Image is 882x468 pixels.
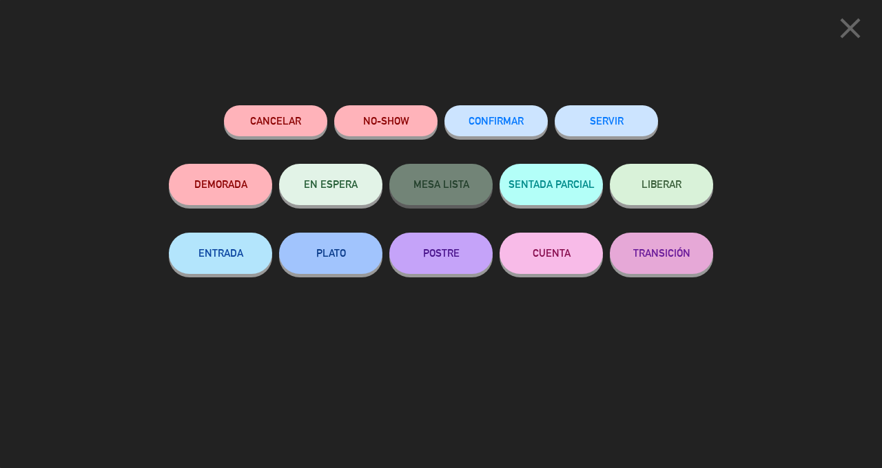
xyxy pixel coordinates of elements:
[169,164,272,205] button: DEMORADA
[389,164,493,205] button: MESA LISTA
[169,233,272,274] button: ENTRADA
[334,105,438,136] button: NO-SHOW
[642,178,681,190] span: LIBERAR
[500,164,603,205] button: SENTADA PARCIAL
[833,11,868,45] i: close
[279,233,382,274] button: PLATO
[469,115,524,127] span: CONFIRMAR
[279,164,382,205] button: EN ESPERA
[829,10,872,51] button: close
[389,233,493,274] button: POSTRE
[444,105,548,136] button: CONFIRMAR
[610,233,713,274] button: TRANSICIÓN
[500,233,603,274] button: CUENTA
[224,105,327,136] button: Cancelar
[610,164,713,205] button: LIBERAR
[555,105,658,136] button: SERVIR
